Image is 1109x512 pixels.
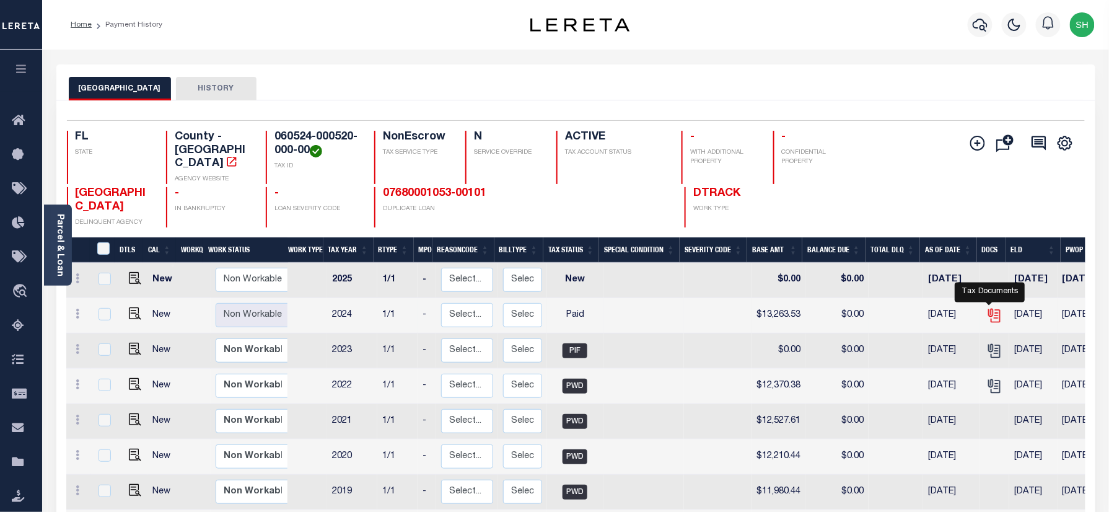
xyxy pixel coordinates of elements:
[474,148,541,157] p: SERVICE OVERRIDE
[377,333,418,369] td: 1/1
[565,131,667,144] h4: ACTIVE
[284,237,323,263] th: Work Type
[377,404,418,439] td: 1/1
[802,237,866,263] th: Balance Due: activate to sort column ascending
[752,263,806,298] td: $0.00
[176,77,256,100] button: HISTORY
[12,284,32,300] i: travel_explore
[383,205,545,214] p: DUPLICATE LOAN
[1006,237,1061,263] th: ELD: activate to sort column ascending
[327,263,377,298] td: 2025
[76,148,152,157] p: STATE
[805,475,869,510] td: $0.00
[55,214,64,276] a: Parcel & Loan
[147,369,182,404] td: New
[805,369,869,404] td: $0.00
[147,263,182,298] td: New
[90,237,115,263] th: &nbsp;
[323,237,374,263] th: Tax Year: activate to sort column ascending
[923,369,980,404] td: [DATE]
[418,439,436,475] td: -
[752,439,806,475] td: $12,210.44
[274,162,359,171] p: TAX ID
[327,298,377,333] td: 2024
[414,237,432,263] th: MPO
[1009,333,1057,369] td: [DATE]
[432,237,494,263] th: ReasonCode: activate to sort column ascending
[805,439,869,475] td: $0.00
[176,237,203,263] th: WorkQ
[690,131,695,143] span: -
[274,205,359,214] p: LOAN SEVERITY CODE
[563,414,587,429] span: PWD
[563,379,587,394] span: PWD
[1009,475,1057,510] td: [DATE]
[71,21,92,29] a: Home
[747,237,802,263] th: Base Amt: activate to sort column ascending
[1009,369,1057,404] td: [DATE]
[377,475,418,510] td: 1/1
[547,263,603,298] td: New
[923,475,980,510] td: [DATE]
[805,263,869,298] td: $0.00
[115,237,143,263] th: DTLS
[923,298,980,333] td: [DATE]
[418,263,436,298] td: -
[565,148,667,157] p: TAX ACCOUNT STATUS
[327,404,377,439] td: 2021
[1009,298,1057,333] td: [DATE]
[1070,12,1095,37] img: svg+xml;base64,PHN2ZyB4bWxucz0iaHR0cDovL3d3dy53My5vcmcvMjAwMC9zdmciIHBvaW50ZXItZXZlbnRzPSJub25lIi...
[66,237,90,263] th: &nbsp;&nbsp;&nbsp;&nbsp;&nbsp;&nbsp;&nbsp;&nbsp;&nbsp;&nbsp;
[923,263,980,298] td: [DATE]
[782,148,858,167] p: CONFIDENTIAL PROPERTY
[377,369,418,404] td: 1/1
[690,148,758,167] p: WITH ADDITIONAL PROPERTY
[1009,263,1057,298] td: [DATE]
[923,333,980,369] td: [DATE]
[327,369,377,404] td: 2022
[175,175,251,184] p: AGENCY WEBSITE
[418,333,436,369] td: -
[752,404,806,439] td: $12,527.61
[147,475,182,510] td: New
[274,188,279,199] span: -
[175,188,179,199] span: -
[274,131,359,157] h4: 060524-000520-000-00
[76,188,146,213] span: [GEOGRAPHIC_DATA]
[752,333,806,369] td: $0.00
[147,298,182,333] td: New
[752,475,806,510] td: $11,980.44
[377,298,418,333] td: 1/1
[377,263,418,298] td: 1/1
[327,439,377,475] td: 2020
[782,131,786,143] span: -
[1009,404,1057,439] td: [DATE]
[923,404,980,439] td: [DATE]
[175,205,251,214] p: IN BANKRUPTCY
[977,237,1006,263] th: Docs
[752,298,806,333] td: $13,263.53
[92,19,162,30] li: Payment History
[383,148,450,157] p: TAX SERVICE TYPE
[76,131,152,144] h4: FL
[693,205,769,214] p: WORK TYPE
[147,404,182,439] td: New
[418,475,436,510] td: -
[474,131,541,144] h4: N
[377,439,418,475] td: 1/1
[383,188,486,199] a: 07680001053-00101
[752,369,806,404] td: $12,370.38
[599,237,680,263] th: Special Condition: activate to sort column ascending
[530,18,629,32] img: logo-dark.svg
[203,237,287,263] th: Work Status
[143,237,176,263] th: CAL: activate to sort column ascending
[920,237,977,263] th: As of Date: activate to sort column ascending
[383,131,450,144] h4: NonEscrow
[805,298,869,333] td: $0.00
[866,237,920,263] th: Total DLQ: activate to sort column ascending
[327,475,377,510] td: 2019
[76,218,152,227] p: DELINQUENT AGENCY
[547,298,603,333] td: Paid
[805,333,869,369] td: $0.00
[563,485,587,500] span: PWD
